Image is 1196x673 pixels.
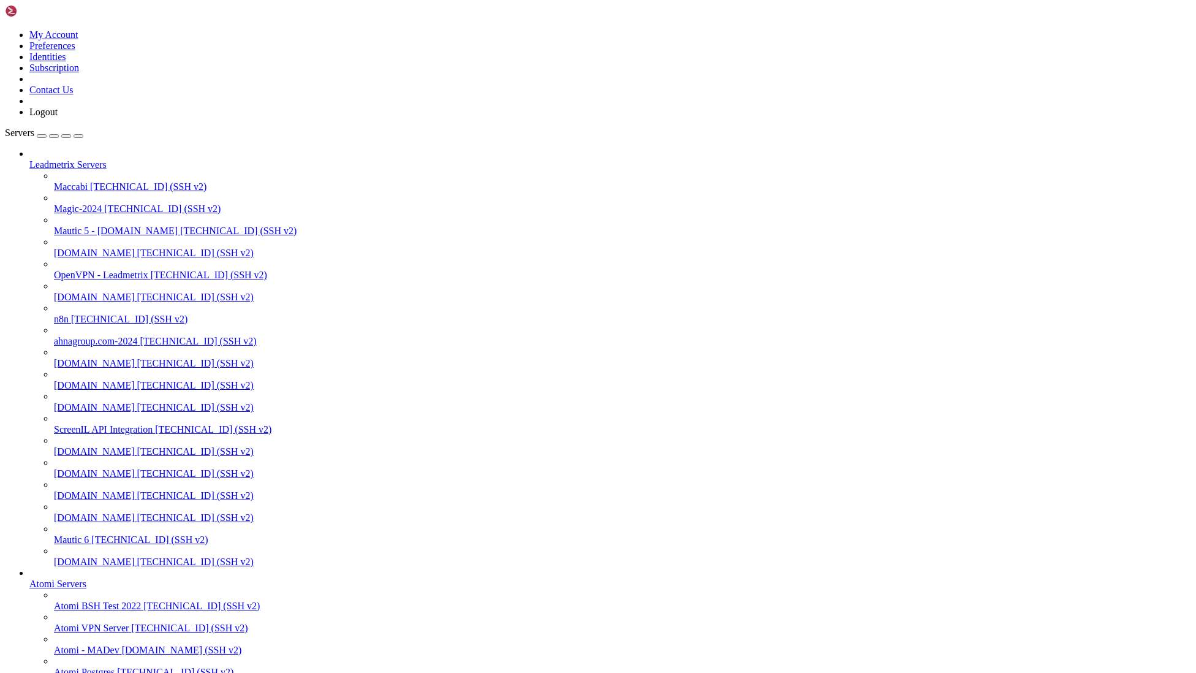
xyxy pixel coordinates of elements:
li: Leadmetrix Servers [29,148,1191,568]
a: [DOMAIN_NAME] [TECHNICAL_ID] (SSH v2) [54,402,1191,413]
a: [DOMAIN_NAME] [TECHNICAL_ID] (SSH v2) [54,380,1191,391]
li: Atomi - MADev [DOMAIN_NAME] (SSH v2) [54,634,1191,656]
li: [DOMAIN_NAME] [TECHNICAL_ID] (SSH v2) [54,237,1191,259]
a: Mautic 6 [TECHNICAL_ID] (SSH v2) [54,534,1191,546]
a: Atomi VPN Server [TECHNICAL_ID] (SSH v2) [54,623,1191,634]
span: [DOMAIN_NAME] [54,468,135,479]
a: Atomi - MADev [DOMAIN_NAME] (SSH v2) [54,645,1191,656]
span: [TECHNICAL_ID] (SSH v2) [137,557,254,567]
li: [DOMAIN_NAME] [TECHNICAL_ID] (SSH v2) [54,479,1191,501]
a: [DOMAIN_NAME] [TECHNICAL_ID] (SSH v2) [54,490,1191,501]
a: Mautic 5 - [DOMAIN_NAME] [TECHNICAL_ID] (SSH v2) [54,226,1191,237]
span: [DOMAIN_NAME] [54,490,135,501]
li: n8n [TECHNICAL_ID] (SSH v2) [54,303,1191,325]
li: [DOMAIN_NAME] [TECHNICAL_ID] (SSH v2) [54,501,1191,523]
li: Magic-2024 [TECHNICAL_ID] (SSH v2) [54,192,1191,215]
a: [DOMAIN_NAME] [TECHNICAL_ID] (SSH v2) [54,248,1191,259]
span: [TECHNICAL_ID] (SSH v2) [137,292,254,302]
span: n8n [54,314,69,324]
span: Leadmetrix Servers [29,159,107,170]
a: [DOMAIN_NAME] [TECHNICAL_ID] (SSH v2) [54,512,1191,523]
span: ahnagroup.com-2024 [54,336,137,346]
span: [TECHNICAL_ID] (SSH v2) [104,203,221,214]
span: [DOMAIN_NAME] [54,512,135,523]
a: Contact Us [29,85,74,95]
a: [DOMAIN_NAME] [TECHNICAL_ID] (SSH v2) [54,468,1191,479]
a: Servers [5,127,83,138]
span: Maccabi [54,181,88,192]
li: Maccabi [TECHNICAL_ID] (SSH v2) [54,170,1191,192]
span: Servers [5,127,34,138]
a: Subscription [29,63,79,73]
li: [DOMAIN_NAME] [TECHNICAL_ID] (SSH v2) [54,435,1191,457]
a: n8n [TECHNICAL_ID] (SSH v2) [54,314,1191,325]
li: [DOMAIN_NAME] [TECHNICAL_ID] (SSH v2) [54,369,1191,391]
li: [DOMAIN_NAME] [TECHNICAL_ID] (SSH v2) [54,391,1191,413]
span: [TECHNICAL_ID] (SSH v2) [143,601,260,611]
span: [TECHNICAL_ID] (SSH v2) [137,380,254,390]
span: [TECHNICAL_ID] (SSH v2) [180,226,297,236]
a: Magic-2024 [TECHNICAL_ID] (SSH v2) [54,203,1191,215]
span: Magic-2024 [54,203,102,214]
span: [TECHNICAL_ID] (SSH v2) [155,424,271,435]
li: ScreenIL API Integration [TECHNICAL_ID] (SSH v2) [54,413,1191,435]
a: Leadmetrix Servers [29,159,1191,170]
a: Logout [29,107,58,117]
span: [TECHNICAL_ID] (SSH v2) [137,468,254,479]
li: ahnagroup.com-2024 [TECHNICAL_ID] (SSH v2) [54,325,1191,347]
span: Atomi Servers [29,579,86,589]
span: [TECHNICAL_ID] (SSH v2) [91,534,208,545]
span: [DOMAIN_NAME] [54,358,135,368]
span: [TECHNICAL_ID] (SSH v2) [131,623,248,633]
span: Mautic 6 [54,534,89,545]
span: [TECHNICAL_ID] (SSH v2) [137,358,254,368]
a: Atomi Servers [29,579,1191,590]
span: [DOMAIN_NAME] [54,446,135,457]
li: [DOMAIN_NAME] [TECHNICAL_ID] (SSH v2) [54,347,1191,369]
a: [DOMAIN_NAME] [TECHNICAL_ID] (SSH v2) [54,292,1191,303]
li: [DOMAIN_NAME] [TECHNICAL_ID] (SSH v2) [54,457,1191,479]
span: [TECHNICAL_ID] (SSH v2) [71,314,187,324]
span: [TECHNICAL_ID] (SSH v2) [137,490,254,501]
li: Mautic 6 [TECHNICAL_ID] (SSH v2) [54,523,1191,546]
span: [TECHNICAL_ID] (SSH v2) [137,446,254,457]
a: ahnagroup.com-2024 [TECHNICAL_ID] (SSH v2) [54,336,1191,347]
span: [TECHNICAL_ID] (SSH v2) [151,270,267,280]
a: [DOMAIN_NAME] [TECHNICAL_ID] (SSH v2) [54,446,1191,457]
a: [DOMAIN_NAME] [TECHNICAL_ID] (SSH v2) [54,557,1191,568]
span: [DOMAIN_NAME] (SSH v2) [122,645,242,655]
a: My Account [29,29,78,40]
span: Atomi BSH Test 2022 [54,601,141,611]
span: [DOMAIN_NAME] [54,402,135,413]
span: OpenVPN - Leadmetrix [54,270,148,280]
span: ScreenIL API Integration [54,424,153,435]
span: [DOMAIN_NAME] [54,292,135,302]
a: Atomi BSH Test 2022 [TECHNICAL_ID] (SSH v2) [54,601,1191,612]
a: Maccabi [TECHNICAL_ID] (SSH v2) [54,181,1191,192]
li: [DOMAIN_NAME] [TECHNICAL_ID] (SSH v2) [54,281,1191,303]
span: [TECHNICAL_ID] (SSH v2) [90,181,206,192]
li: Atomi VPN Server [TECHNICAL_ID] (SSH v2) [54,612,1191,634]
li: [DOMAIN_NAME] [TECHNICAL_ID] (SSH v2) [54,546,1191,568]
span: [DOMAIN_NAME] [54,380,135,390]
span: Atomi - MADev [54,645,119,655]
span: [TECHNICAL_ID] (SSH v2) [137,248,254,258]
a: Identities [29,51,66,62]
a: OpenVPN - Leadmetrix [TECHNICAL_ID] (SSH v2) [54,270,1191,281]
li: Mautic 5 - [DOMAIN_NAME] [TECHNICAL_ID] (SSH v2) [54,215,1191,237]
a: ScreenIL API Integration [TECHNICAL_ID] (SSH v2) [54,424,1191,435]
span: [TECHNICAL_ID] (SSH v2) [140,336,256,346]
span: [TECHNICAL_ID] (SSH v2) [137,402,254,413]
a: Preferences [29,40,75,51]
img: Shellngn [5,5,75,17]
li: OpenVPN - Leadmetrix [TECHNICAL_ID] (SSH v2) [54,259,1191,281]
span: [TECHNICAL_ID] (SSH v2) [137,512,254,523]
a: [DOMAIN_NAME] [TECHNICAL_ID] (SSH v2) [54,358,1191,369]
li: Atomi BSH Test 2022 [TECHNICAL_ID] (SSH v2) [54,590,1191,612]
span: Atomi VPN Server [54,623,129,633]
span: Mautic 5 - [DOMAIN_NAME] [54,226,178,236]
span: [DOMAIN_NAME] [54,557,135,567]
span: [DOMAIN_NAME] [54,248,135,258]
